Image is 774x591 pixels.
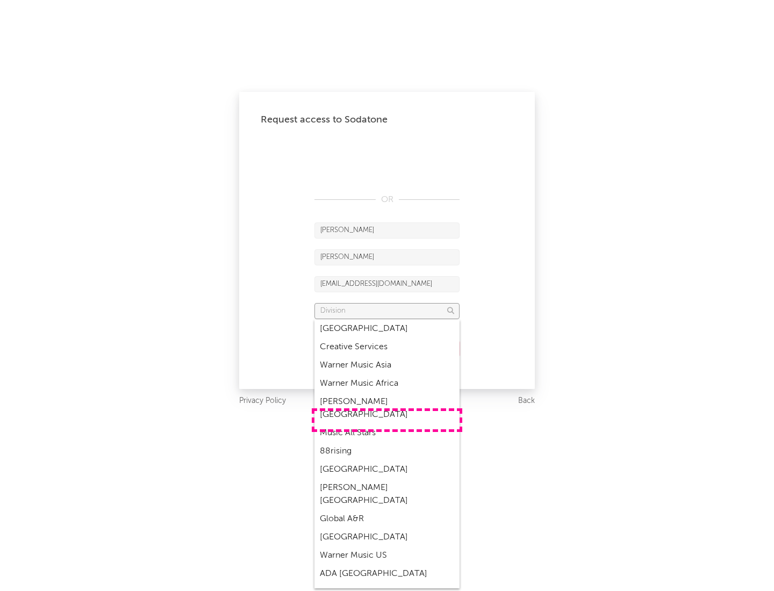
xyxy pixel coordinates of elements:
[314,193,460,206] div: OR
[314,393,460,424] div: [PERSON_NAME] [GEOGRAPHIC_DATA]
[314,303,460,319] input: Division
[314,510,460,528] div: Global A&R
[314,320,460,338] div: [GEOGRAPHIC_DATA]
[314,424,460,442] div: Music All Stars
[314,479,460,510] div: [PERSON_NAME] [GEOGRAPHIC_DATA]
[314,528,460,546] div: [GEOGRAPHIC_DATA]
[314,460,460,479] div: [GEOGRAPHIC_DATA]
[518,394,535,408] a: Back
[314,442,460,460] div: 88rising
[314,222,460,239] input: First Name
[314,374,460,393] div: Warner Music Africa
[314,338,460,356] div: Creative Services
[314,565,460,583] div: ADA [GEOGRAPHIC_DATA]
[261,113,513,126] div: Request access to Sodatone
[314,276,460,292] input: Email
[239,394,286,408] a: Privacy Policy
[314,249,460,265] input: Last Name
[314,546,460,565] div: Warner Music US
[314,356,460,374] div: Warner Music Asia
